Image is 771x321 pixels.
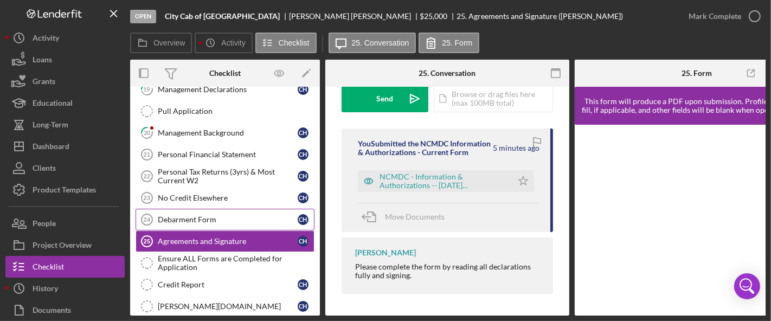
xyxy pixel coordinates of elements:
div: C H [298,192,309,203]
div: Please complete the form by reading all declarations fully and signing. [355,262,542,280]
div: 25. Conversation [419,69,476,78]
div: C H [298,236,309,247]
button: People [5,213,125,234]
a: 22Personal Tax Returns (3yrs) & Most Current W2CH [136,165,314,187]
div: NCMDC - Information & Authorizations -- [DATE] 11_02am.pdf [380,172,507,190]
button: Overview [130,33,192,53]
label: Activity [221,38,245,47]
div: Agreements and Signature [158,237,298,246]
button: 25. Conversation [329,33,416,53]
a: [PERSON_NAME][DOMAIN_NAME]CH [136,296,314,317]
div: C H [298,149,309,160]
div: Checklist [33,256,64,280]
label: 25. Form [442,38,472,47]
div: Personal Tax Returns (3yrs) & Most Current W2 [158,168,298,185]
div: Open [130,10,156,23]
div: Project Overview [33,234,92,259]
b: City Cab of [GEOGRAPHIC_DATA] [165,12,280,21]
label: Overview [153,38,185,47]
time: 2025-09-30 15:02 [493,144,539,152]
div: C H [298,84,309,95]
tspan: 23 [144,195,150,201]
button: Send [342,85,428,112]
label: Checklist [279,38,310,47]
div: Debarment Form [158,215,298,224]
a: 23No Credit ElsewhereCH [136,187,314,209]
tspan: 20 [144,129,151,136]
tspan: 25 [144,238,150,245]
div: Credit Report [158,280,298,289]
div: People [33,213,56,237]
div: Mark Complete [689,5,741,27]
button: Move Documents [358,203,455,230]
button: Mark Complete [678,5,766,27]
div: [PERSON_NAME][DOMAIN_NAME] [158,302,298,311]
button: 25. Form [419,33,479,53]
span: $25,000 [420,11,448,21]
span: Move Documents [385,212,445,221]
tspan: 19 [144,86,151,93]
button: History [5,278,125,299]
button: Project Overview [5,234,125,256]
tspan: 24 [144,216,151,223]
tspan: 22 [144,173,150,179]
label: 25. Conversation [352,38,409,47]
a: 20Management BackgroundCH [136,122,314,144]
div: C H [298,171,309,182]
div: C H [298,214,309,225]
button: Product Templates [5,179,125,201]
div: History [33,278,58,302]
div: Open Intercom Messenger [734,273,760,299]
div: C H [298,301,309,312]
div: Product Templates [33,179,96,203]
div: Clients [33,157,56,182]
button: Clients [5,157,125,179]
div: Checklist [209,69,241,78]
div: 25. Form [682,69,712,78]
div: Management Declarations [158,85,298,94]
a: 25Agreements and SignatureCH [136,230,314,252]
div: Ensure ALL Forms are Completed for Application [158,254,314,272]
a: Ensure ALL Forms are Completed for Application [136,252,314,274]
button: Checklist [255,33,317,53]
tspan: 21 [144,151,150,158]
button: Activity [195,33,252,53]
div: Pull Application [158,107,314,115]
div: Personal Financial Statement [158,150,298,159]
a: Credit ReportCH [136,274,314,296]
div: [PERSON_NAME] [355,248,416,257]
button: Documents [5,299,125,321]
button: Checklist [5,256,125,278]
a: 19Management DeclarationsCH [136,79,314,100]
div: [PERSON_NAME] [PERSON_NAME] [289,12,420,21]
a: Pull Application [136,100,314,122]
div: C H [298,127,309,138]
div: C H [298,279,309,290]
div: Send [377,85,394,112]
div: 25. Agreements and Signature ([PERSON_NAME]) [457,12,623,21]
a: 24Debarment FormCH [136,209,314,230]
